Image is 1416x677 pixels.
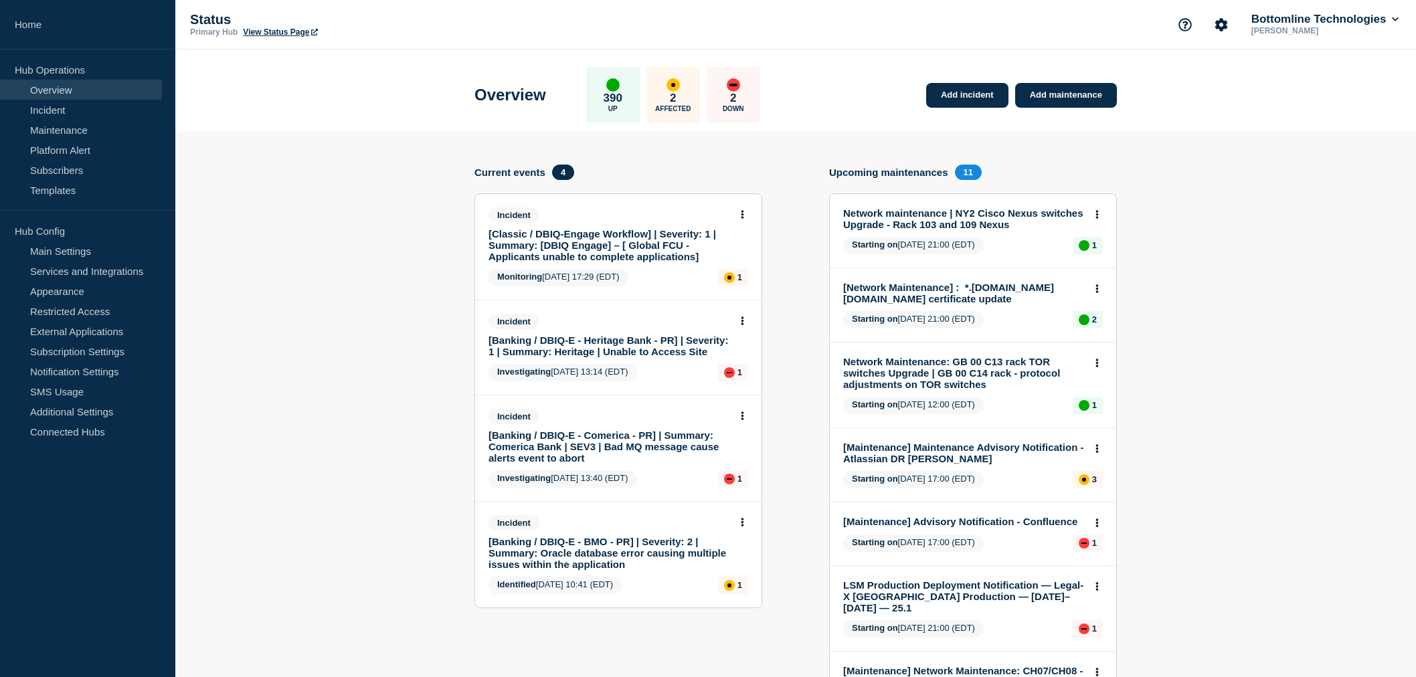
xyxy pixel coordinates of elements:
[852,314,898,324] span: Starting on
[1015,83,1117,108] a: Add maintenance
[843,356,1085,390] a: Network Maintenance: GB 00 C13 rack TOR switches Upgrade | GB 00 C14 rack - protocol adjustments ...
[724,474,735,484] div: down
[1207,11,1235,39] button: Account settings
[843,311,984,328] span: [DATE] 21:00 (EDT)
[955,165,982,180] span: 11
[723,105,744,112] p: Down
[497,272,542,282] span: Monitoring
[852,474,898,484] span: Starting on
[730,92,736,105] p: 2
[474,167,545,178] h4: Current events
[489,228,730,262] a: [Classic / DBIQ-Engage Workflow] | Severity: 1 | Summary: [DBIQ Engage] – [ Global FCU - Applican...
[243,27,317,37] a: View Status Page
[1171,11,1199,39] button: Support
[852,239,898,250] span: Starting on
[489,536,730,570] a: [Banking / DBIQ-E - BMO - PR] | Severity: 2 | Summary: Oracle database error causing multiple iss...
[843,207,1085,230] a: Network maintenance | NY2 Cisco Nexus switches Upgrade - Rack 103 and 109 Nexus
[843,397,984,414] span: [DATE] 12:00 (EDT)
[843,237,984,254] span: [DATE] 21:00 (EDT)
[1092,314,1097,324] p: 2
[1092,240,1097,250] p: 1
[606,78,620,92] div: up
[608,105,618,112] p: Up
[489,314,539,329] span: Incident
[1079,400,1089,411] div: up
[489,269,628,286] span: [DATE] 17:29 (EDT)
[497,473,551,483] span: Investigating
[843,579,1085,613] a: LSM Production Deployment Notification — Legal-X [GEOGRAPHIC_DATA] Production — [DATE]–[DATE] — 25.1
[1249,13,1401,26] button: Bottomline Technologies
[843,471,984,488] span: [DATE] 17:00 (EDT)
[843,620,984,638] span: [DATE] 21:00 (EDT)
[737,580,742,590] p: 1
[489,470,637,488] span: [DATE] 13:40 (EDT)
[655,105,691,112] p: Affected
[474,86,546,104] h1: Overview
[667,78,680,92] div: affected
[852,399,898,409] span: Starting on
[737,474,742,484] p: 1
[1092,400,1097,410] p: 1
[1079,314,1089,325] div: up
[489,207,539,223] span: Incident
[1249,26,1388,35] p: [PERSON_NAME]
[489,409,539,424] span: Incident
[843,442,1085,464] a: [Maintenance] Maintenance Advisory Notification - Atlassian DR [PERSON_NAME]
[843,516,1085,527] a: [Maintenance] Advisory Notification - Confluence
[724,580,735,591] div: affected
[1079,538,1089,549] div: down
[489,364,637,381] span: [DATE] 13:14 (EDT)
[737,367,742,377] p: 1
[727,78,740,92] div: down
[497,579,536,589] span: Identified
[489,429,730,464] a: [Banking / DBIQ-E - Comerica - PR] | Summary: Comerica Bank | SEV3 | Bad MQ message cause alerts ...
[724,272,735,283] div: affected
[737,272,742,282] p: 1
[843,282,1085,304] a: [Network Maintenance] : *.[DOMAIN_NAME] [DOMAIN_NAME] certificate update
[1079,623,1089,634] div: down
[724,367,735,378] div: down
[829,167,948,178] h4: Upcoming maintenances
[1092,623,1097,634] p: 1
[552,165,574,180] span: 4
[190,27,238,37] p: Primary Hub
[843,535,984,552] span: [DATE] 17:00 (EDT)
[926,83,1008,108] a: Add incident
[670,92,676,105] p: 2
[489,577,622,594] span: [DATE] 10:41 (EDT)
[190,12,458,27] p: Status
[852,623,898,633] span: Starting on
[604,92,622,105] p: 390
[1092,538,1097,548] p: 1
[1079,240,1089,251] div: up
[1092,474,1097,484] p: 3
[489,334,730,357] a: [Banking / DBIQ-E - Heritage Bank - PR] | Severity: 1 | Summary: Heritage | Unable to Access Site
[489,515,539,530] span: Incident
[497,367,551,377] span: Investigating
[1079,474,1089,485] div: affected
[852,537,898,547] span: Starting on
